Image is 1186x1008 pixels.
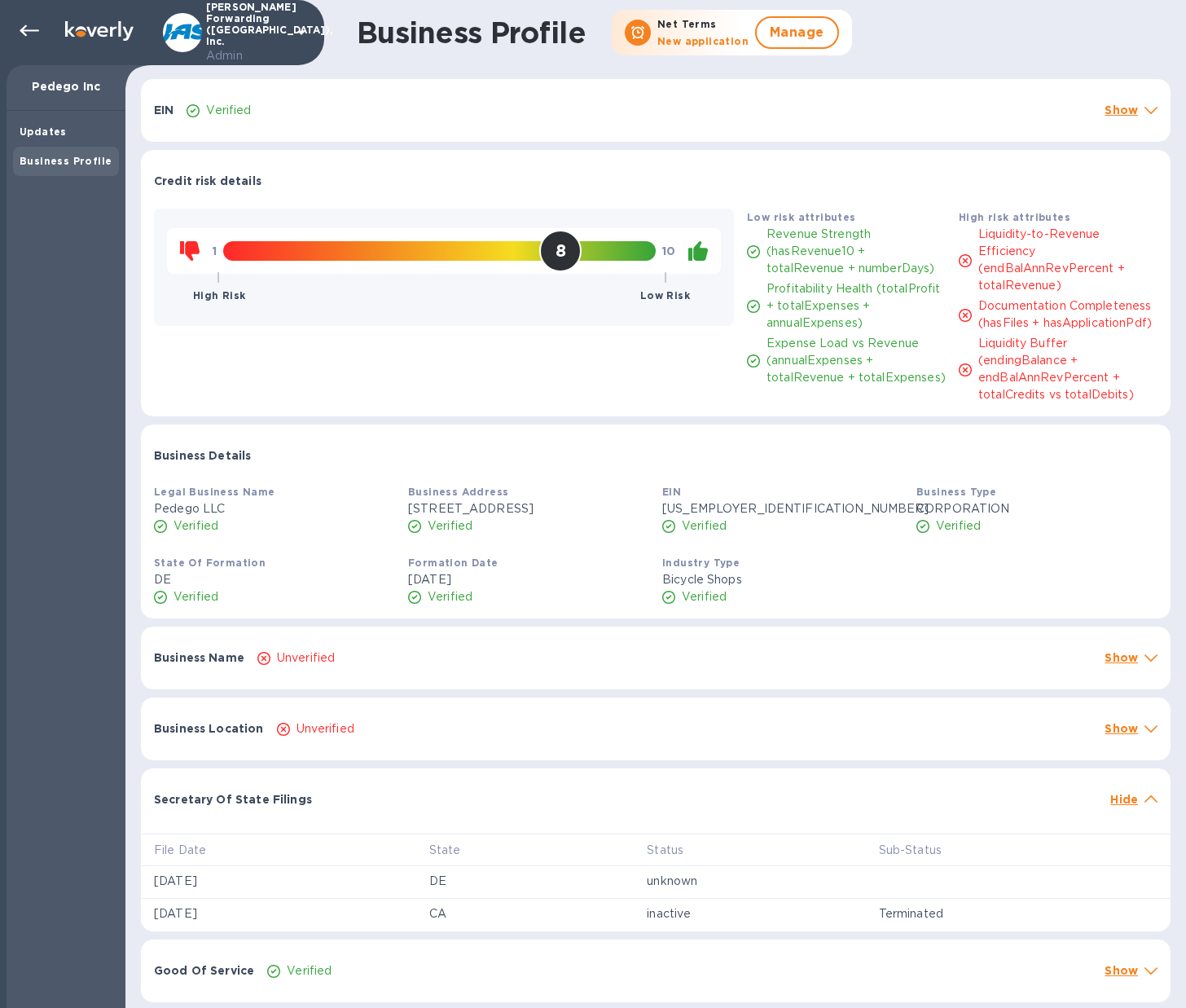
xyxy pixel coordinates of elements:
p: unknown [647,873,852,890]
p: Admin [206,47,288,64]
div: EINVerifiedShow [141,79,1171,142]
b: State Of Formation [154,557,266,569]
p: Good Of Service [154,962,254,979]
p: Business Details [154,447,251,464]
p: [DATE] [154,873,403,890]
p: inactive [647,905,852,922]
p: Unverified [277,649,335,667]
b: Net Terms [657,18,717,30]
p: Verified [428,588,472,605]
p: Verified [428,517,472,535]
b: New application [657,35,749,47]
p: Verified [287,962,332,979]
p: CORPORATION [916,500,1157,517]
p: Pedego Inc [20,78,112,95]
p: Expense Load vs Revenue (annualExpenses + totalRevenue + totalExpenses) [767,335,946,386]
div: Secretary Of State FilingsHide [141,768,1171,821]
p: EIN [154,102,174,118]
b: High risk attributes [959,211,1070,223]
h2: 8 [556,240,566,261]
div: Business Details [141,425,1171,477]
p: [DATE] [154,905,403,922]
b: 1 [213,244,217,258]
p: CA [429,905,621,922]
p: File Date [154,842,206,859]
button: Manage [755,16,839,49]
p: [US_EMPLOYER_IDENTIFICATION_NUMBER] [662,500,903,517]
p: Secretary Of State Filings [154,791,312,808]
div: Credit risk details [141,150,1171,202]
p: Verified [682,588,727,605]
p: Business Name [154,649,244,666]
b: Formation Date [408,557,499,569]
p: Verified [206,102,251,119]
b: Business Profile [20,155,112,167]
p: Sub-Status [879,842,942,859]
p: Verified [682,517,727,535]
p: State [429,842,461,859]
span: File Date [154,842,227,859]
b: High Risk [193,289,246,302]
span: State [429,842,482,859]
p: [DATE] [408,571,649,588]
p: Liquidity-to-Revenue Efficiency (endBalAnnRevPercent + totalRevenue) [978,226,1157,294]
p: Terminated [879,905,1157,922]
p: Show [1105,649,1138,666]
p: Unverified [296,720,354,737]
p: Status [647,842,683,859]
p: Show [1105,720,1138,737]
p: Verified [174,588,218,605]
span: Manage [770,23,824,42]
p: [PERSON_NAME] Forwarding ([GEOGRAPHIC_DATA]), Inc. [206,2,288,64]
span: Sub-Status [879,842,963,859]
div: Business NameUnverifiedShow [141,627,1171,689]
p: Credit risk details [154,173,261,189]
b: Low Risk [640,289,690,302]
p: Show [1105,102,1138,118]
div: Business LocationUnverifiedShow [141,698,1171,760]
p: Profitability Health (totalProfit + totalExpenses + annualExpenses) [767,280,946,332]
p: Liquidity Buffer (endingBalance + endBalAnnRevPercent + totalCredits vs totalDebits) [978,335,1157,403]
img: Logo [65,21,134,41]
p: Verified [174,517,218,535]
p: Pedego LLC [154,500,395,517]
b: Business Address [408,486,508,498]
div: Good Of ServiceVerifiedShow [141,940,1171,1002]
p: DE [429,873,621,890]
p: Documentation Completeness (hasFiles + hasApplicationPdf) [978,297,1157,332]
p: [STREET_ADDRESS] [408,500,649,517]
b: 10 [662,244,675,258]
h1: Business Profile [357,15,586,50]
p: Bicycle Shops [662,571,903,588]
b: Legal Business Name [154,486,275,498]
p: Show [1105,962,1138,979]
span: Status [647,842,705,859]
b: EIN [662,486,681,498]
p: Verified [936,517,981,535]
p: Business Location [154,720,264,737]
b: Updates [20,125,67,138]
b: Industry Type [662,557,740,569]
b: Business Type [916,486,996,498]
b: Low risk attributes [747,211,856,223]
p: Hide [1110,791,1138,808]
p: Revenue Strength (hasRevenue10 + totalRevenue + numberDays) [767,226,946,277]
p: DE [154,571,395,588]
